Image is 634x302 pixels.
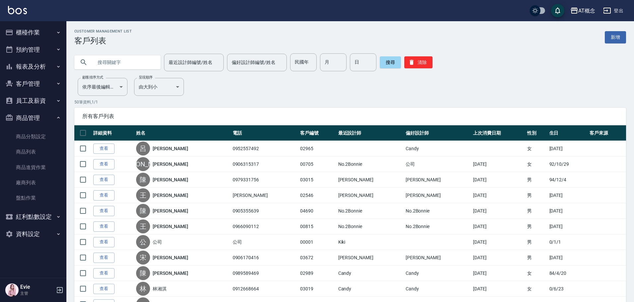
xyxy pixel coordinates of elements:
p: 主管 [20,290,54,296]
a: [PERSON_NAME] [153,192,188,199]
a: 查看 [93,237,115,247]
td: 00001 [298,234,337,250]
td: 男 [525,234,547,250]
a: 查看 [93,221,115,232]
td: 0/6/23 [548,281,588,297]
a: 查看 [93,253,115,263]
td: Candy [404,281,471,297]
th: 偏好設計師 [404,125,471,141]
td: 92/10/29 [548,156,588,172]
a: 盤點作業 [3,190,64,206]
td: Candy [404,141,471,156]
a: 查看 [93,175,115,185]
td: [DATE] [548,219,588,234]
a: 查看 [93,268,115,278]
h3: 客戶列表 [74,36,132,45]
th: 姓名 [134,125,231,141]
th: 客戶來源 [588,125,626,141]
td: [DATE] [471,219,526,234]
th: 詳細資料 [92,125,134,141]
button: 資料設定 [3,225,64,243]
button: 員工及薪資 [3,92,64,109]
a: 查看 [93,159,115,169]
img: Logo [8,6,27,14]
td: [DATE] [471,266,526,281]
td: Candy [404,266,471,281]
button: 商品管理 [3,109,64,127]
th: 性別 [525,125,547,141]
button: AT概念 [568,4,598,18]
th: 最近設計師 [337,125,404,141]
button: 預約管理 [3,41,64,58]
td: 00815 [298,219,337,234]
a: [PERSON_NAME] [153,270,188,276]
td: [DATE] [548,141,588,156]
img: Person [5,283,19,297]
button: 客戶管理 [3,75,64,92]
a: [PERSON_NAME] [153,161,188,167]
td: 男 [525,188,547,203]
td: 00705 [298,156,337,172]
div: 王 [136,219,150,233]
td: [DATE] [471,281,526,297]
div: 陳 [136,173,150,187]
a: [PERSON_NAME] [153,176,188,183]
td: No.2Bonnie [404,219,471,234]
a: 公司 [153,239,162,245]
a: 查看 [93,144,115,154]
td: 男 [525,219,547,234]
td: 0912668664 [231,281,298,297]
td: 03019 [298,281,337,297]
td: Candy [337,281,404,297]
a: 查看 [93,190,115,201]
div: 依序最後編輯時間 [78,78,127,96]
div: 王 [136,188,150,202]
td: 女 [525,266,547,281]
td: 84/4/20 [548,266,588,281]
a: [PERSON_NAME] [153,223,188,230]
td: 0906315317 [231,156,298,172]
td: No.2Bonnie [337,156,404,172]
td: [DATE] [471,203,526,219]
a: 廠商列表 [3,175,64,190]
div: AT概念 [578,7,595,15]
td: 0905355639 [231,203,298,219]
td: 男 [525,203,547,219]
a: 商品分類設定 [3,129,64,144]
th: 電話 [231,125,298,141]
td: 女 [525,156,547,172]
a: 商品進貨作業 [3,160,64,175]
a: [PERSON_NAME] [153,145,188,152]
a: [PERSON_NAME] [153,254,188,261]
td: Kiki [337,234,404,250]
a: 查看 [93,284,115,294]
td: [DATE] [471,250,526,266]
div: 陳 [136,204,150,218]
h5: Evie [20,284,54,290]
div: 林 [136,282,150,296]
button: 報表及分析 [3,58,64,75]
td: 0979331756 [231,172,298,188]
td: [PERSON_NAME] [337,172,404,188]
a: 商品列表 [3,144,64,159]
td: [PERSON_NAME] [404,250,471,266]
a: 新增 [605,31,626,43]
td: 男 [525,250,547,266]
button: 登出 [600,5,626,17]
td: [PERSON_NAME] [337,250,404,266]
td: 02965 [298,141,337,156]
td: 公司 [404,156,471,172]
td: [DATE] [471,188,526,203]
td: [DATE] [548,250,588,266]
td: [PERSON_NAME] [337,188,404,203]
div: 由大到小 [134,78,184,96]
input: 搜尋關鍵字 [93,53,155,71]
td: No.2Bonnie [337,219,404,234]
td: 女 [525,281,547,297]
td: [DATE] [548,203,588,219]
td: [DATE] [471,156,526,172]
th: 客戶編號 [298,125,337,141]
td: 0952557492 [231,141,298,156]
td: [PERSON_NAME] [404,188,471,203]
a: [PERSON_NAME] [153,208,188,214]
